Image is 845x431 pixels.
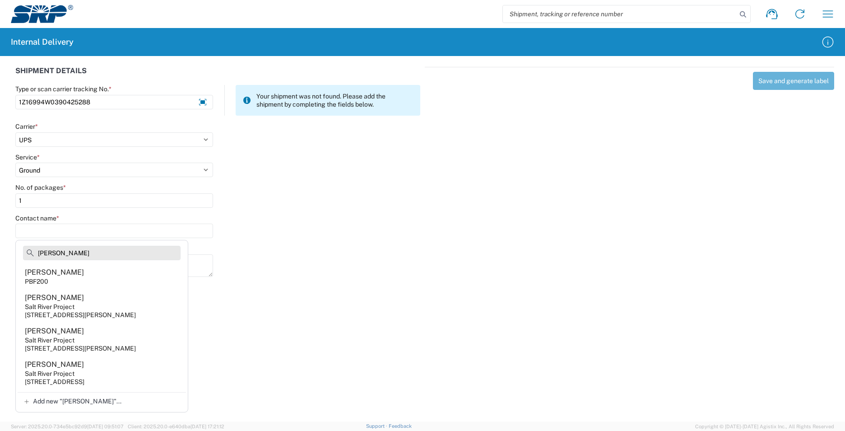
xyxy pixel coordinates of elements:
div: Salt River Project [25,370,74,378]
span: Add new "[PERSON_NAME]"... [33,397,121,405]
div: [STREET_ADDRESS][PERSON_NAME] [25,311,136,319]
span: Your shipment was not found. Please add the shipment by completing the fields below. [256,92,413,108]
div: Salt River Project [25,303,74,311]
div: [PERSON_NAME] [25,293,84,303]
img: srp [11,5,73,23]
div: [STREET_ADDRESS][PERSON_NAME] [25,344,136,352]
div: SHIPMENT DETAILS [15,67,420,85]
div: [PERSON_NAME] [25,267,84,277]
div: [PERSON_NAME] [25,326,84,336]
span: Client: 2025.20.0-e640dba [128,424,224,429]
div: [STREET_ADDRESS] [25,378,84,386]
label: Carrier [15,122,38,131]
a: Feedback [389,423,412,429]
span: Server: 2025.20.0-734e5bc92d9 [11,424,124,429]
span: Copyright © [DATE]-[DATE] Agistix Inc., All Rights Reserved [695,422,834,431]
span: [DATE] 17:21:12 [190,424,224,429]
label: Contact name [15,214,59,222]
label: Type or scan carrier tracking No. [15,85,111,93]
div: [PERSON_NAME] [25,360,84,370]
div: Salt River Project [25,336,74,344]
span: [DATE] 09:51:07 [87,424,124,429]
a: Support [366,423,389,429]
input: Shipment, tracking or reference number [503,5,737,23]
label: No. of packages [15,183,66,192]
div: PBF200 [25,277,48,286]
h2: Internal Delivery [11,37,74,47]
label: Service [15,153,40,161]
